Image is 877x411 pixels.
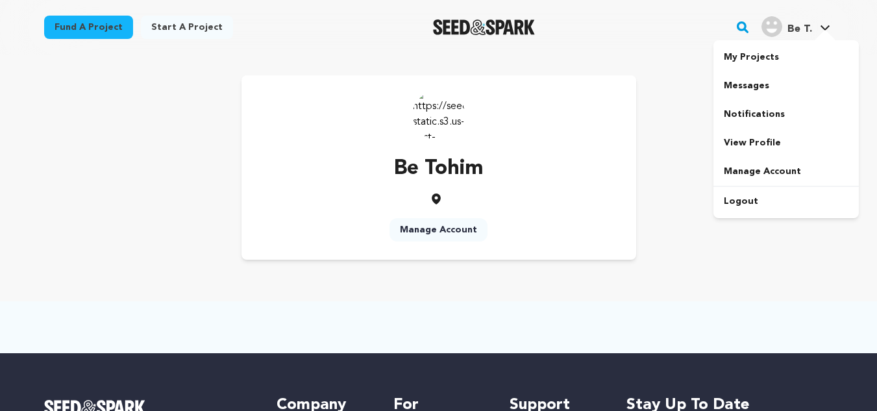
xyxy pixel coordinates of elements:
[713,129,859,157] a: View Profile
[389,218,488,242] a: Manage Account
[759,14,833,37] a: Be T.'s Profile
[433,19,535,35] img: Seed&Spark Logo Dark Mode
[44,16,133,39] a: Fund a project
[759,14,833,41] span: Be T.'s Profile
[713,43,859,71] a: My Projects
[787,24,812,34] span: Be T.
[761,16,812,37] div: Be T.'s Profile
[713,187,859,216] a: Logout
[141,16,233,39] a: Start a project
[713,157,859,186] a: Manage Account
[761,16,782,37] img: user.png
[394,153,483,184] p: Be Tohim
[433,19,535,35] a: Seed&Spark Homepage
[413,88,465,140] img: https://seedandspark-static.s3.us-east-2.amazonaws.com/images/User/002/321/729/medium/ACg8ocKN2qu...
[713,71,859,100] a: Messages
[713,100,859,129] a: Notifications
